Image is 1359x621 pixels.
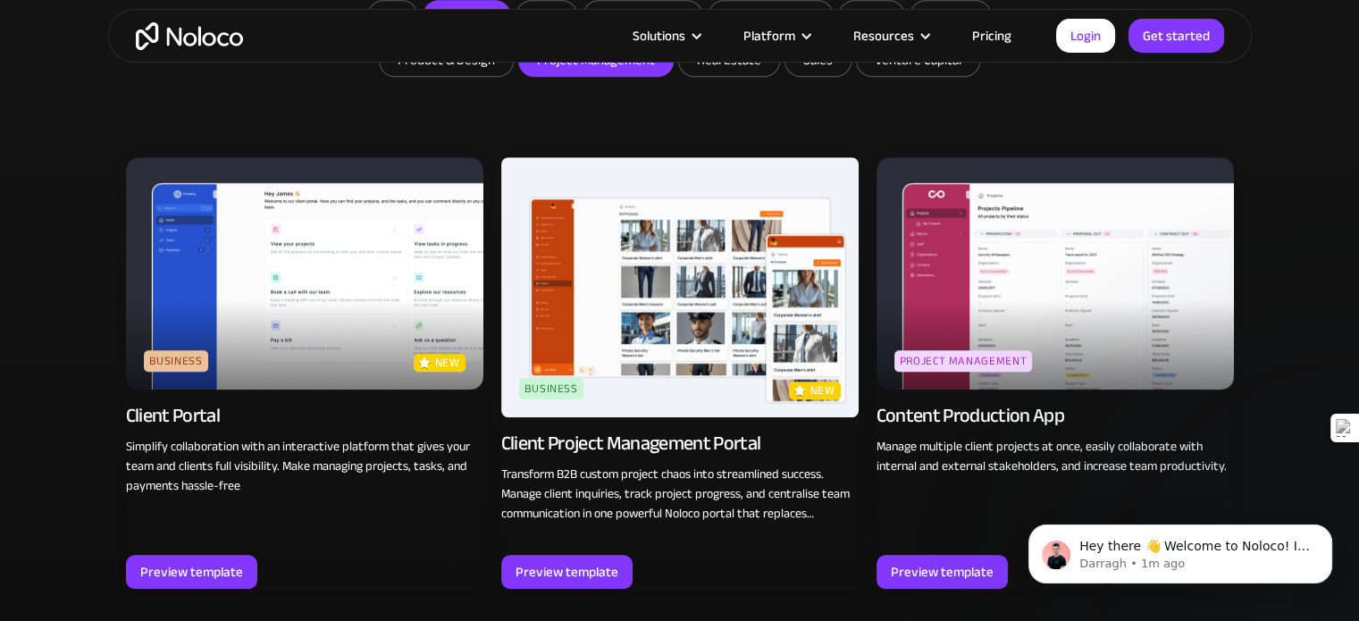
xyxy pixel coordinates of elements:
div: Preview template [140,560,243,583]
div: Solutions [633,24,685,47]
p: Transform B2B custom project chaos into streamlined success. Manage client inquiries, track proje... [501,465,859,524]
a: Project ManagementContent Production AppManage multiple client projects at once, easily collabora... [877,157,1234,589]
div: Client Project Management Portal [501,431,761,456]
div: Business [519,378,583,399]
div: Resources [853,24,914,47]
div: Preview template [516,560,618,583]
div: Project Management [894,350,1033,372]
div: Business [144,350,208,372]
a: BusinessnewClient Project Management PortalTransform B2B custom project chaos into streamlined su... [501,157,859,589]
div: Platform [743,24,795,47]
div: Client Portal [126,403,220,428]
div: Platform [721,24,831,47]
p: Manage multiple client projects at once, easily collaborate with internal and external stakeholde... [877,437,1234,476]
p: new [810,382,835,399]
div: Resources [831,24,950,47]
a: home [136,22,243,50]
a: Login [1056,19,1115,53]
div: Content Production App [877,403,1064,428]
p: Simplify collaboration with an interactive platform that gives your team and clients full visibil... [126,437,483,496]
div: Preview template [891,560,994,583]
iframe: Intercom notifications message [1002,487,1359,612]
a: Pricing [950,24,1034,47]
a: Get started [1128,19,1224,53]
div: Solutions [610,24,721,47]
a: BusinessnewClient PortalSimplify collaboration with an interactive platform that gives your team ... [126,157,483,589]
p: new [435,354,460,372]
